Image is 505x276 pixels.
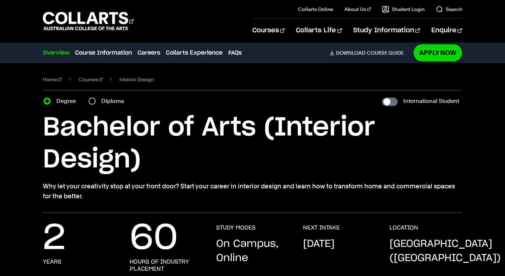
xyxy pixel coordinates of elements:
[130,224,178,253] p: 60
[252,19,285,42] a: Courses
[43,49,69,57] a: Overview
[138,49,160,57] a: Careers
[216,237,289,265] p: On Campus, Online
[228,49,242,57] a: FAQs
[101,96,128,106] label: Diploma
[296,19,342,42] a: Collarts Life
[403,96,459,106] label: International Student
[56,96,80,106] label: Degree
[330,50,409,56] a: DownloadCourse Guide
[431,19,462,42] a: Enquire
[382,6,425,13] a: Student Login
[344,6,371,13] a: About Us
[75,49,132,57] a: Course Information
[436,6,462,13] a: Search
[43,258,61,265] h3: years
[130,258,202,272] h3: hours of industry placement
[389,224,418,231] h3: LOCATION
[389,237,501,265] p: [GEOGRAPHIC_DATA] ([GEOGRAPHIC_DATA])
[303,237,335,251] p: [DATE]
[303,224,340,231] h3: NEXT INTAKE
[79,74,103,84] a: Courses
[43,11,134,31] div: Go to homepage
[414,44,462,61] a: Apply Now
[43,181,462,201] p: Why let your creativity stop at your front door? Start your career in interior design and learn h...
[216,224,256,231] h3: STUDY MODES
[336,50,365,56] span: Download
[119,74,154,84] span: Interior Design
[43,224,66,253] p: 2
[298,6,333,13] a: Collarts Online
[43,112,462,176] h1: Bachelor of Arts (Interior Design)
[43,74,62,84] a: Home
[353,19,420,42] a: Study Information
[166,49,223,57] a: Collarts Experience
